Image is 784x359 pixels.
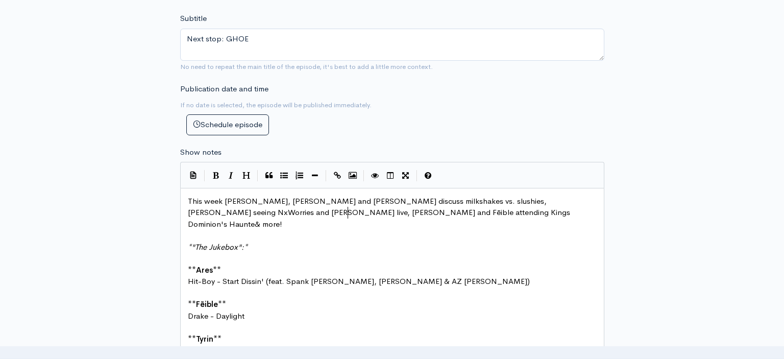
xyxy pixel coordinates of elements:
span: Fēible [196,299,218,309]
button: Numbered List [292,168,307,183]
span: Hit-Boy - Start Dissin' (feat. Spank [PERSON_NAME], [PERSON_NAME] & AZ [PERSON_NAME]) [188,276,530,286]
button: Heading [239,168,254,183]
button: Bold [208,168,224,183]
button: Quote [261,168,277,183]
i: | [363,170,364,182]
button: Create Link [330,168,345,183]
i: | [204,170,205,182]
button: Toggle Preview [367,168,383,183]
span: This week [PERSON_NAME], [PERSON_NAME] and [PERSON_NAME] discuss milkshakes vs. slushies, [PERSON... [188,196,572,229]
button: Insert Image [345,168,360,183]
button: Toggle Fullscreen [398,168,413,183]
label: Subtitle [180,13,207,25]
span: Ares [196,265,213,275]
i: | [257,170,258,182]
span: Drake - Daylight [188,311,244,321]
label: Publication date and time [180,83,268,95]
button: Toggle Side by Side [383,168,398,183]
i: | [416,170,418,182]
span: "The Jukebox": [191,242,244,252]
i: | [326,170,327,182]
button: Italic [224,168,239,183]
small: No need to repeat the main title of the episode, it's best to add a little more context. [180,62,433,71]
button: Schedule episode [186,114,269,135]
label: Show notes [180,147,222,158]
span: Tyrin [196,334,213,344]
button: Insert Show Notes Template [186,167,201,182]
button: Generic List [277,168,292,183]
button: Markdown Guide [421,168,436,183]
button: Insert Horizontal Line [307,168,323,183]
small: If no date is selected, the episode will be published immediately. [180,101,372,109]
span: Migos - Made Men [188,345,255,355]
